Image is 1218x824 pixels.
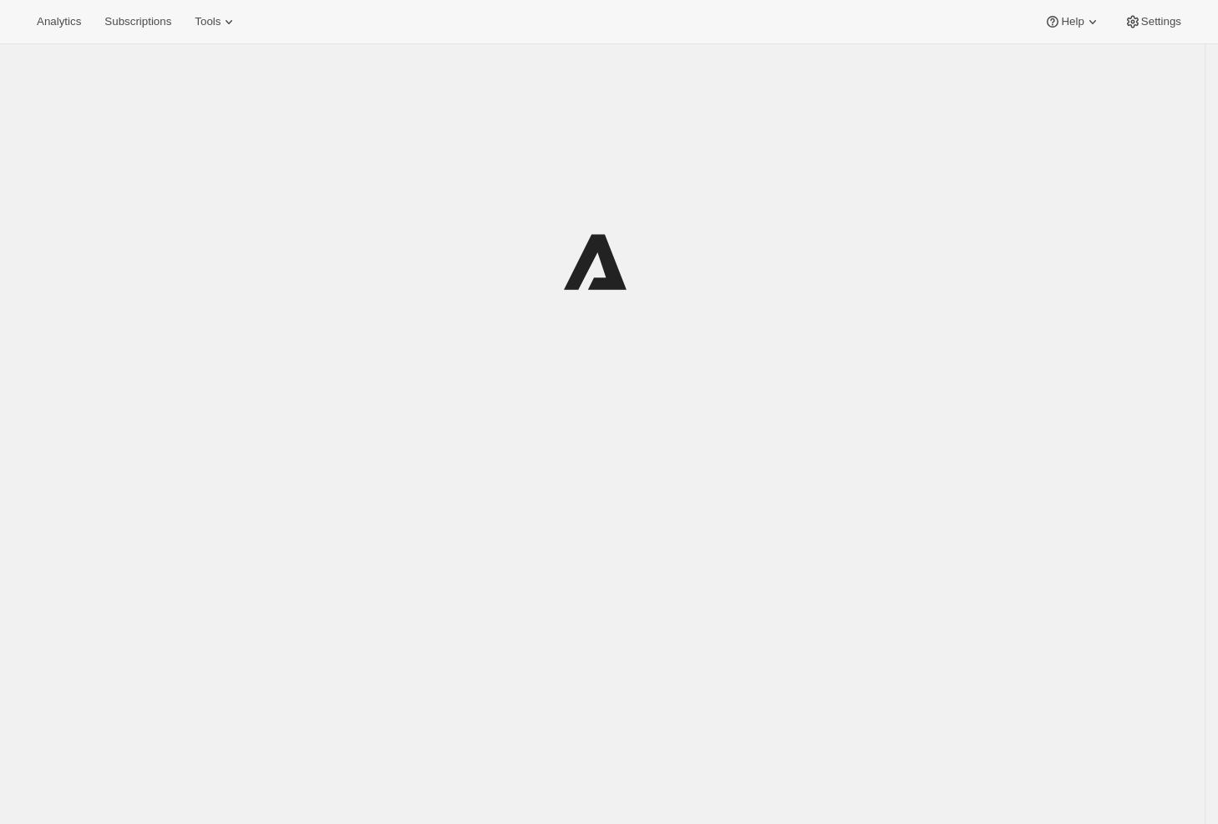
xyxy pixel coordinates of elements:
span: Analytics [37,15,81,28]
span: Settings [1141,15,1181,28]
button: Settings [1114,10,1191,33]
button: Analytics [27,10,91,33]
button: Help [1034,10,1110,33]
button: Subscriptions [94,10,181,33]
span: Help [1061,15,1084,28]
span: Tools [195,15,221,28]
span: Subscriptions [104,15,171,28]
button: Tools [185,10,247,33]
